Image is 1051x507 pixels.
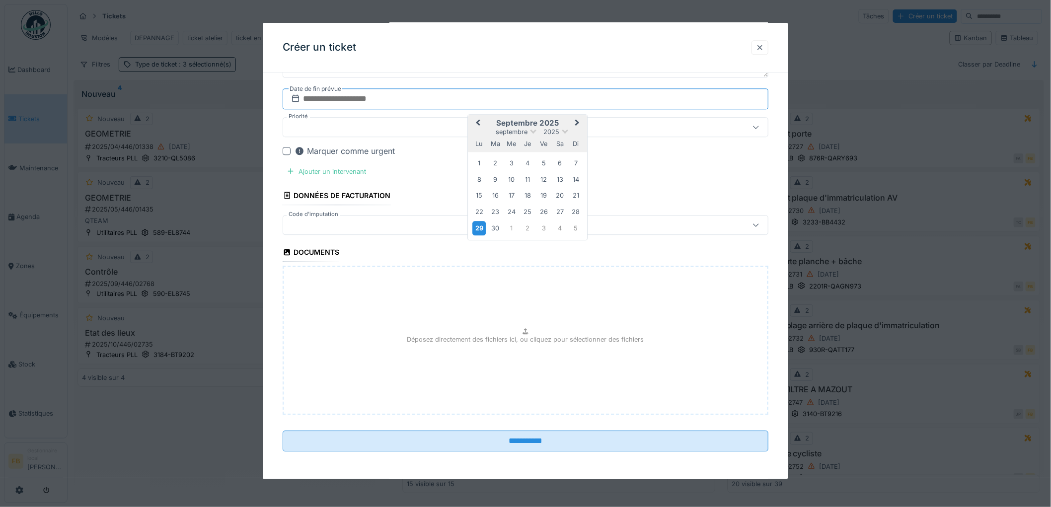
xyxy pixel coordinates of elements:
div: Choose mardi 23 septembre 2025 [489,205,502,218]
div: Choose vendredi 3 octobre 2025 [537,221,550,235]
div: Choose mardi 30 septembre 2025 [489,221,502,235]
p: Déposez directement des fichiers ici, ou cliquez pour sélectionner des fichiers [407,335,644,344]
h3: Créer un ticket [283,41,356,54]
div: Choose dimanche 14 septembre 2025 [569,173,583,186]
div: Choose vendredi 5 septembre 2025 [537,156,550,170]
div: Données de facturation [283,188,390,205]
div: Choose mercredi 1 octobre 2025 [505,221,518,235]
div: Choose dimanche 5 octobre 2025 [569,221,583,235]
div: lundi [472,137,486,150]
div: mercredi [505,137,518,150]
label: Date de fin prévue [289,83,342,94]
div: Choose mercredi 10 septembre 2025 [505,173,518,186]
div: Choose jeudi 18 septembre 2025 [521,189,534,202]
div: mardi [489,137,502,150]
span: septembre [496,128,527,136]
div: Choose mardi 9 septembre 2025 [489,173,502,186]
span: 2025 [543,128,559,136]
div: Marquer comme urgent [295,145,395,157]
div: Choose samedi 4 octobre 2025 [553,221,567,235]
div: Choose samedi 13 septembre 2025 [553,173,567,186]
div: dimanche [569,137,583,150]
div: Choose jeudi 4 septembre 2025 [521,156,534,170]
div: Choose vendredi 26 septembre 2025 [537,205,550,218]
div: Choose lundi 1 septembre 2025 [472,156,486,170]
div: Choose dimanche 7 septembre 2025 [569,156,583,170]
div: Choose jeudi 11 septembre 2025 [521,173,534,186]
div: Choose mardi 16 septembre 2025 [489,189,502,202]
div: Choose lundi 29 septembre 2025 [472,221,486,235]
div: Choose dimanche 28 septembre 2025 [569,205,583,218]
label: Code d'imputation [287,210,340,218]
div: Choose mercredi 17 septembre 2025 [505,189,518,202]
div: Choose mercredi 3 septembre 2025 [505,156,518,170]
button: Previous Month [469,116,485,132]
div: Choose jeudi 25 septembre 2025 [521,205,534,218]
div: samedi [553,137,567,150]
div: Choose samedi 20 septembre 2025 [553,189,567,202]
div: Choose jeudi 2 octobre 2025 [521,221,534,235]
label: Priorité [287,112,310,121]
div: Choose vendredi 12 septembre 2025 [537,173,550,186]
div: vendredi [537,137,550,150]
div: Documents [283,245,339,262]
div: Choose mercredi 24 septembre 2025 [505,205,518,218]
div: Choose dimanche 21 septembre 2025 [569,189,583,202]
div: Ajouter un intervenant [283,165,370,178]
div: jeudi [521,137,534,150]
div: Choose vendredi 19 septembre 2025 [537,189,550,202]
div: Choose samedi 27 septembre 2025 [553,205,567,218]
div: Choose lundi 8 septembre 2025 [472,173,486,186]
div: Choose lundi 22 septembre 2025 [472,205,486,218]
div: Choose lundi 15 septembre 2025 [472,189,486,202]
div: Choose samedi 6 septembre 2025 [553,156,567,170]
div: Choose mardi 2 septembre 2025 [489,156,502,170]
h2: septembre 2025 [468,119,587,128]
button: Next Month [570,116,586,132]
div: Month septembre, 2025 [471,155,584,237]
